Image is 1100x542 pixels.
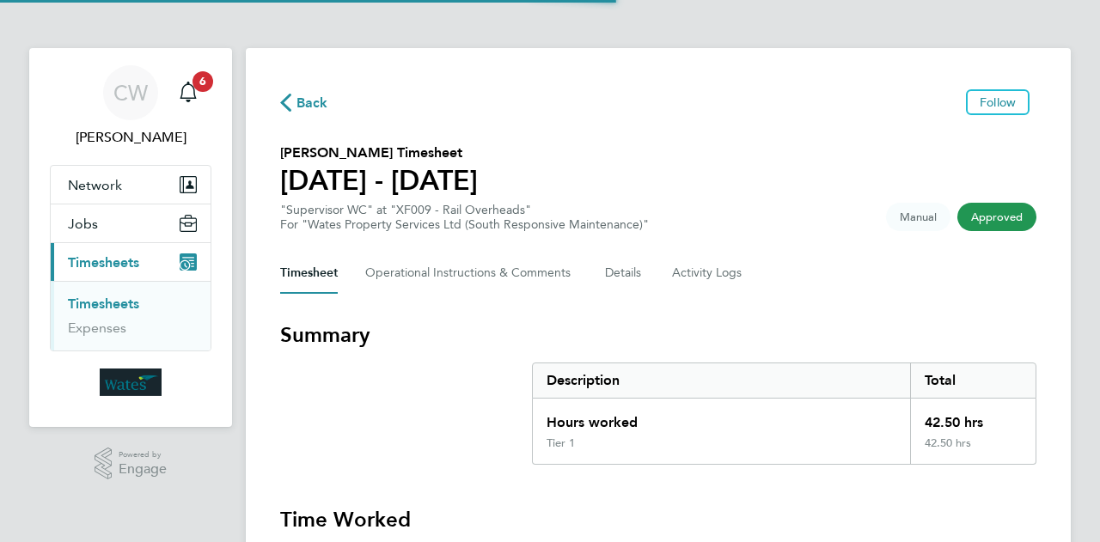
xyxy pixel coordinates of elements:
h3: Time Worked [280,506,1036,533]
div: Description [533,363,910,398]
span: Back [296,93,328,113]
div: Summary [532,362,1036,465]
div: 42.50 hrs [910,399,1036,436]
a: CW[PERSON_NAME] [50,65,211,148]
button: Timesheet [280,253,338,294]
span: This timesheet was manually created. [886,203,950,231]
a: Expenses [68,320,126,336]
img: wates-logo-retina.png [100,368,162,396]
div: Hours worked [533,399,910,436]
a: Go to home page [50,368,211,396]
button: Follow [966,89,1030,115]
button: Operational Instructions & Comments [365,253,577,294]
button: Timesheets [51,243,211,281]
span: Engage [119,462,167,477]
span: Follow [980,94,1016,110]
span: Jobs [68,216,98,232]
div: 42.50 hrs [910,436,1036,464]
nav: Main navigation [29,48,232,427]
button: Details [605,253,645,294]
span: Powered by [119,448,167,462]
a: Timesheets [68,295,139,312]
button: Back [280,91,328,113]
div: Timesheets [51,281,211,350]
span: This timesheet has been approved. [957,203,1036,231]
div: For "Wates Property Services Ltd (South Responsive Maintenance)" [280,217,649,232]
a: 6 [171,65,205,120]
button: Activity Logs [672,253,744,294]
span: Network [68,177,122,193]
div: Total [910,363,1036,398]
span: 6 [192,71,213,92]
button: Network [51,166,211,204]
button: Jobs [51,204,211,242]
span: CW [113,82,148,104]
div: "Supervisor WC" at "XF009 - Rail Overheads" [280,203,649,232]
h1: [DATE] - [DATE] [280,163,478,198]
span: Timesheets [68,254,139,271]
div: Tier 1 [547,436,575,450]
h3: Summary [280,321,1036,349]
h2: [PERSON_NAME] Timesheet [280,143,478,163]
a: Powered byEngage [95,448,168,480]
span: Christopher Watts [50,127,211,148]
